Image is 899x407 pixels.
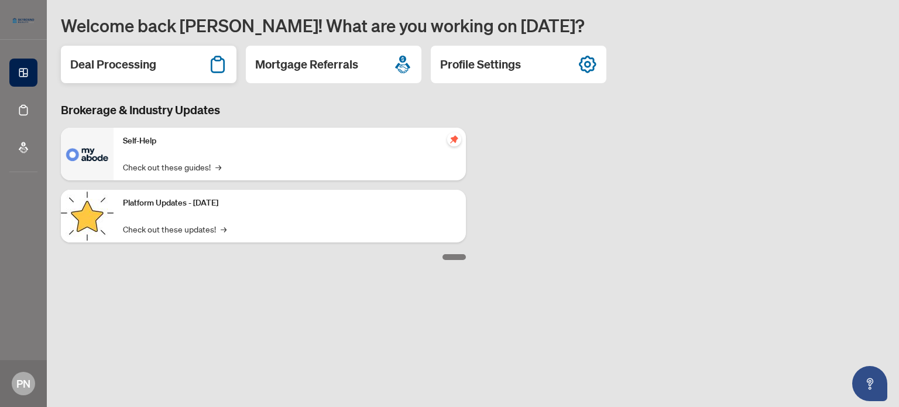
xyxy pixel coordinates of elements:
[255,56,358,73] h2: Mortgage Referrals
[123,135,457,148] p: Self-Help
[221,223,227,235] span: →
[61,102,466,118] h3: Brokerage & Industry Updates
[70,56,156,73] h2: Deal Processing
[61,14,885,36] h1: Welcome back [PERSON_NAME]! What are you working on [DATE]?
[123,223,227,235] a: Check out these updates!→
[9,15,37,26] img: logo
[61,190,114,242] img: Platform Updates - September 16, 2025
[16,375,30,392] span: PN
[215,160,221,173] span: →
[440,56,521,73] h2: Profile Settings
[61,128,114,180] img: Self-Help
[123,160,221,173] a: Check out these guides!→
[852,366,887,401] button: Open asap
[123,197,457,210] p: Platform Updates - [DATE]
[447,132,461,146] span: pushpin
